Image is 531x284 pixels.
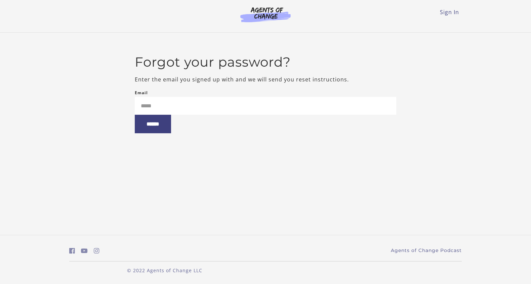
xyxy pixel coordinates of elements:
i: https://www.facebook.com/groups/aswbtestprep (Open in a new window) [69,248,75,254]
p: © 2022 Agents of Change LLC [69,267,260,274]
img: Agents of Change Logo [233,7,298,22]
label: Email [135,89,148,97]
a: Sign In [440,8,459,16]
a: https://www.instagram.com/agentsofchangeprep/ (Open in a new window) [94,246,99,256]
h2: Forgot your password? [135,54,397,70]
i: https://www.instagram.com/agentsofchangeprep/ (Open in a new window) [94,248,99,254]
p: Enter the email you signed up with and we will send you reset instructions. [135,75,397,83]
a: https://www.facebook.com/groups/aswbtestprep (Open in a new window) [69,246,75,256]
a: Agents of Change Podcast [391,247,462,254]
i: https://www.youtube.com/c/AgentsofChangeTestPrepbyMeaganMitchell (Open in a new window) [81,248,88,254]
a: https://www.youtube.com/c/AgentsofChangeTestPrepbyMeaganMitchell (Open in a new window) [81,246,88,256]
